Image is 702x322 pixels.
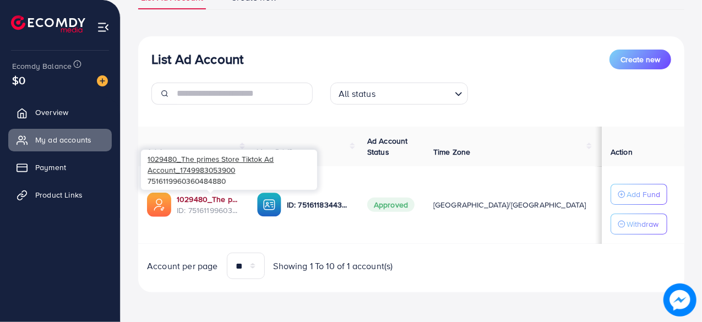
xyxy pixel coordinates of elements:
[330,83,468,105] div: Search for option
[336,86,378,102] span: All status
[8,129,112,151] a: My ad accounts
[35,134,91,145] span: My ad accounts
[11,15,85,32] img: logo
[627,217,659,231] p: Withdraw
[611,214,667,234] button: Withdraw
[610,50,671,69] button: Create new
[433,199,586,210] span: [GEOGRAPHIC_DATA]/[GEOGRAPHIC_DATA]
[97,75,108,86] img: image
[287,198,350,211] p: ID: 7516118344312864769
[177,194,240,205] a: 1029480_The primes Store Tiktok Ad Account_1749983053900
[151,51,243,67] h3: List Ad Account
[8,101,112,123] a: Overview
[148,154,274,175] span: 1029480_The primes Store Tiktok Ad Account_1749983053900
[611,184,667,205] button: Add Fund
[8,184,112,206] a: Product Links
[257,193,281,217] img: ic-ba-acc.ded83a64.svg
[367,135,408,157] span: Ad Account Status
[8,156,112,178] a: Payment
[35,189,83,200] span: Product Links
[367,198,415,212] span: Approved
[97,21,110,34] img: menu
[35,107,68,118] span: Overview
[274,260,393,272] span: Showing 1 To 10 of 1 account(s)
[12,61,72,72] span: Ecomdy Balance
[147,193,171,217] img: ic-ads-acc.e4c84228.svg
[433,146,470,157] span: Time Zone
[35,162,66,173] span: Payment
[621,54,660,65] span: Create new
[627,188,660,201] p: Add Fund
[177,205,240,216] span: ID: 7516119960360484880
[141,150,317,189] div: 7516119960360484880
[12,72,25,88] span: $0
[611,146,633,157] span: Action
[663,283,696,316] img: image
[379,84,450,102] input: Search for option
[147,260,218,272] span: Account per page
